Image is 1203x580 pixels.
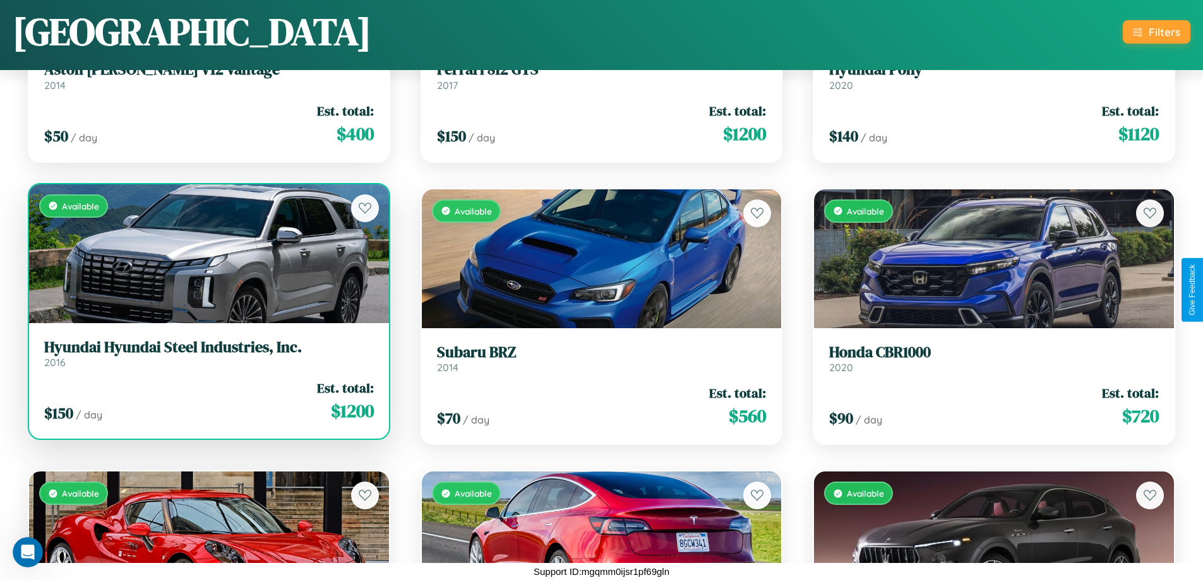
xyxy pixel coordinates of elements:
span: Est. total: [1102,102,1159,120]
span: Est. total: [709,384,766,402]
h3: Aston [PERSON_NAME] V12 Vantage [44,61,374,79]
h1: [GEOGRAPHIC_DATA] [13,6,371,57]
div: Give Feedback [1188,264,1197,316]
a: Honda CBR10002020 [829,343,1159,374]
h3: Ferrari 812 GTS [437,61,767,79]
span: $ 1120 [1118,121,1159,146]
span: $ 150 [44,403,73,423]
span: $ 140 [829,126,858,146]
span: $ 400 [337,121,374,146]
span: $ 1200 [723,121,766,146]
span: / day [71,131,97,144]
span: 2016 [44,356,66,369]
span: $ 150 [437,126,466,146]
span: Est. total: [709,102,766,120]
h3: Hyundai Hyundai Steel Industries, Inc. [44,338,374,357]
span: Available [455,488,492,499]
span: 2017 [437,79,458,92]
span: 2020 [829,361,853,374]
span: Available [847,488,884,499]
p: Support ID: mgqmm0ijsr1pf69gln [534,563,669,580]
a: Subaru BRZ2014 [437,343,767,374]
iframe: Intercom live chat [13,537,43,567]
span: / day [856,413,882,426]
span: 2020 [829,79,853,92]
button: Filters [1123,20,1190,44]
span: Available [62,201,99,211]
span: Available [62,488,99,499]
span: Est. total: [1102,384,1159,402]
span: $ 560 [729,403,766,429]
span: / day [76,408,102,421]
span: Available [455,206,492,216]
span: Available [847,206,884,216]
span: $ 50 [44,126,68,146]
span: 2014 [437,361,458,374]
span: / day [469,131,495,144]
div: Filters [1149,25,1180,38]
a: Ferrari 812 GTS2017 [437,61,767,92]
h3: Honda CBR1000 [829,343,1159,362]
span: / day [861,131,887,144]
span: $ 90 [829,408,853,429]
a: Hyundai Pony2020 [829,61,1159,92]
span: Est. total: [317,379,374,397]
span: / day [463,413,489,426]
span: $ 720 [1122,403,1159,429]
span: $ 70 [437,408,460,429]
a: Aston [PERSON_NAME] V12 Vantage2014 [44,61,374,92]
span: $ 1200 [331,398,374,423]
a: Hyundai Hyundai Steel Industries, Inc.2016 [44,338,374,369]
span: Est. total: [317,102,374,120]
h3: Subaru BRZ [437,343,767,362]
span: 2014 [44,79,66,92]
h3: Hyundai Pony [829,61,1159,79]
